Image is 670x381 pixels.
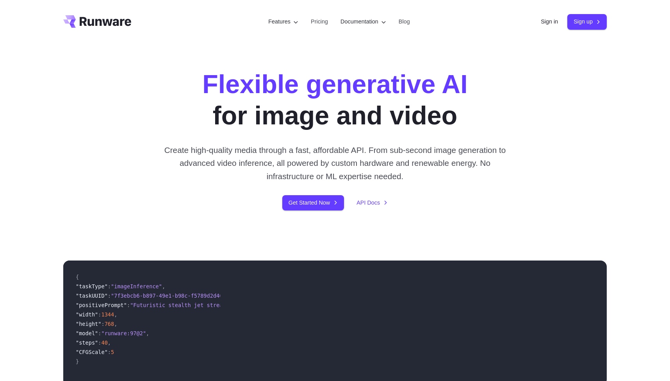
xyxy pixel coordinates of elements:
a: Go to / [63,15,131,28]
strong: Flexible generative AI [202,70,467,99]
h1: for image and video [202,69,467,131]
span: 1344 [101,311,114,318]
span: : [101,321,104,327]
p: Create high-quality media through a fast, affordable API. From sub-second image generation to adv... [161,144,509,183]
span: "taskType" [76,283,108,289]
a: Blog [399,17,410,26]
a: Sign in [541,17,558,26]
span: "7f3ebcb6-b897-49e1-b98c-f5789d2d40d7" [111,293,232,299]
span: "runware:97@2" [101,330,146,336]
span: , [114,311,117,318]
span: "imageInference" [111,283,162,289]
span: "positivePrompt" [76,302,127,308]
span: : [108,349,111,355]
span: , [162,283,165,289]
span: , [108,340,111,346]
span: : [108,283,111,289]
span: : [98,311,101,318]
label: Documentation [340,17,386,26]
span: "width" [76,311,98,318]
span: "model" [76,330,98,336]
span: 768 [105,321,114,327]
span: : [108,293,111,299]
span: : [98,330,101,336]
span: "CFGScale" [76,349,108,355]
span: { [76,274,79,280]
span: , [146,330,149,336]
a: Get Started Now [282,195,344,210]
span: , [114,321,117,327]
span: : [98,340,101,346]
span: "Futuristic stealth jet streaking through a neon-lit cityscape with glowing purple exhaust" [130,302,421,308]
span: } [76,358,79,365]
a: Sign up [567,14,607,29]
span: 40 [101,340,107,346]
span: "steps" [76,340,98,346]
span: "taskUUID" [76,293,108,299]
a: Pricing [311,17,328,26]
label: Features [268,17,298,26]
span: : [127,302,130,308]
span: "height" [76,321,101,327]
a: API Docs [356,198,388,207]
span: 5 [111,349,114,355]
